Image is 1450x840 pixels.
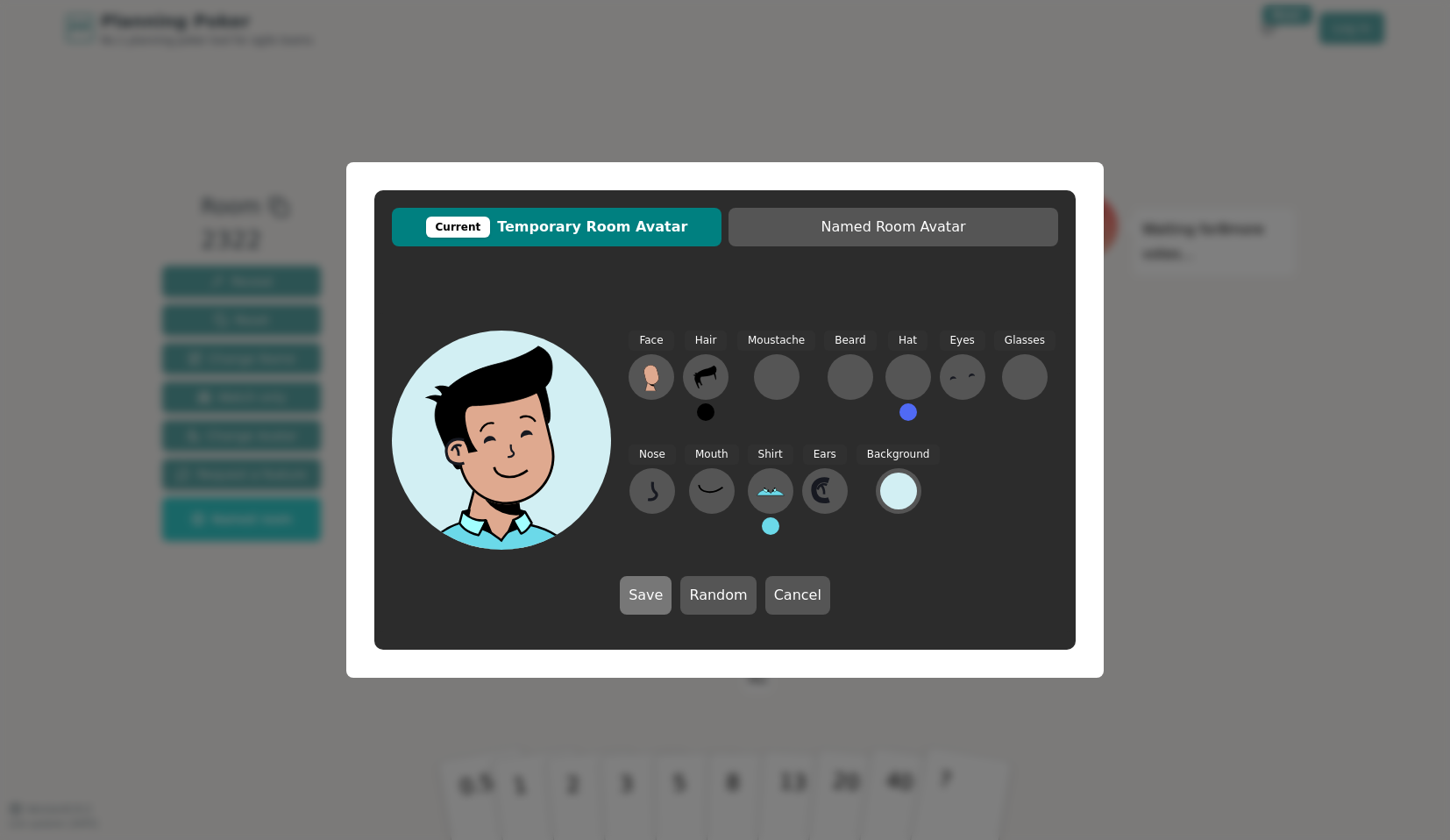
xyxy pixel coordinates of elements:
span: Moustache [737,331,815,351]
span: Background [856,445,941,465]
span: Shirt [748,445,793,465]
button: Named Room Avatar [729,208,1058,246]
span: Eyes [940,331,985,351]
span: Hair [685,331,728,351]
div: Current [426,217,491,238]
span: Glasses [994,331,1056,351]
button: CurrentTemporary Room Avatar [392,208,721,246]
span: Nose [629,445,676,465]
span: Beard [824,331,876,351]
button: Save [620,576,672,615]
span: Named Room Avatar [737,217,1049,238]
span: Hat [888,331,928,351]
span: Mouth [685,445,739,465]
button: Cancel [765,576,830,615]
span: Ears [803,445,847,465]
button: Random [680,576,756,615]
span: Face [629,331,673,351]
span: Temporary Room Avatar [401,217,713,238]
